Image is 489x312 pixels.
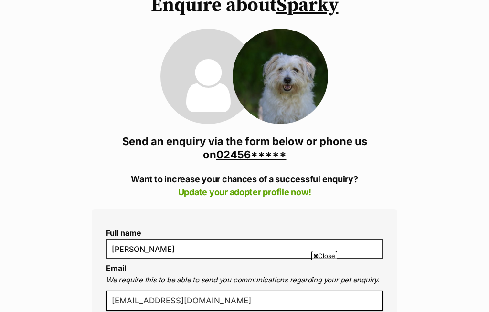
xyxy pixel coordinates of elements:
a: Update your adopter profile now! [178,187,311,197]
input: E.g. Jimmy Chew [106,239,383,259]
h3: Send an enquiry via the form below or phone us on [92,135,397,161]
span: Close [311,251,337,260]
p: Want to increase your chances of a successful enquiry? [92,173,397,198]
label: Full name [106,229,383,237]
iframe: Advertisement [13,264,476,307]
img: Sparky [233,29,328,124]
